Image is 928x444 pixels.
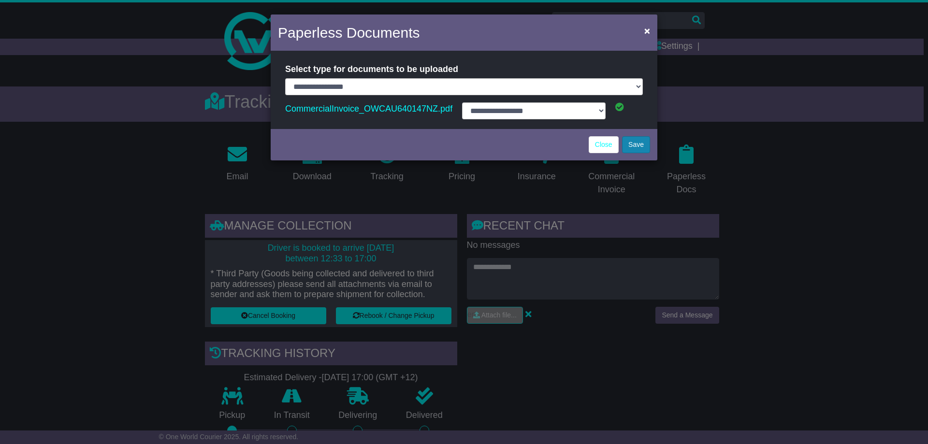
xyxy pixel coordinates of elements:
button: Save [622,136,650,153]
a: Close [589,136,619,153]
h4: Paperless Documents [278,22,420,43]
a: CommercialInvoice_OWCAU640147NZ.pdf [285,101,452,116]
span: × [644,25,650,36]
button: Close [639,21,655,41]
label: Select type for documents to be uploaded [285,60,458,78]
